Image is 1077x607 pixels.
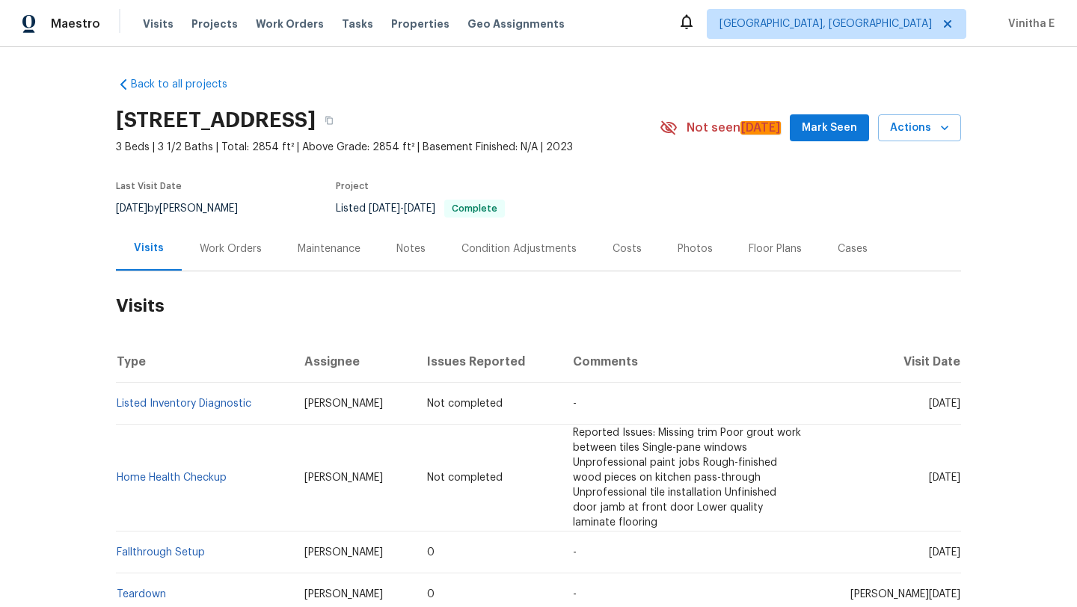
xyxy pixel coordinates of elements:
[117,398,251,409] a: Listed Inventory Diagnostic
[467,16,565,31] span: Geo Assignments
[369,203,435,214] span: -
[814,341,961,383] th: Visit Date
[838,241,868,256] div: Cases
[749,241,802,256] div: Floor Plans
[687,120,781,135] span: Not seen
[116,341,292,383] th: Type
[678,241,713,256] div: Photos
[446,204,503,213] span: Complete
[304,547,383,558] span: [PERSON_NAME]
[304,589,383,600] span: [PERSON_NAME]
[116,140,660,155] span: 3 Beds | 3 1/2 Baths | Total: 2854 ft² | Above Grade: 2854 ft² | Basement Finished: N/A | 2023
[404,203,435,214] span: [DATE]
[116,200,256,218] div: by [PERSON_NAME]
[929,547,960,558] span: [DATE]
[304,398,383,409] span: [PERSON_NAME]
[116,203,147,214] span: [DATE]
[191,16,238,31] span: Projects
[929,398,960,409] span: [DATE]
[396,241,426,256] div: Notes
[51,16,100,31] span: Maestro
[890,119,949,138] span: Actions
[342,19,373,29] span: Tasks
[613,241,642,256] div: Costs
[143,16,174,31] span: Visits
[298,241,360,256] div: Maintenance
[134,241,164,256] div: Visits
[1002,16,1055,31] span: Vinitha E
[719,16,932,31] span: [GEOGRAPHIC_DATA], [GEOGRAPHIC_DATA]
[573,589,577,600] span: -
[573,398,577,409] span: -
[116,77,260,92] a: Back to all projects
[427,472,503,483] span: Not completed
[117,472,227,483] a: Home Health Checkup
[116,182,182,191] span: Last Visit Date
[369,203,400,214] span: [DATE]
[561,341,814,383] th: Comments
[391,16,449,31] span: Properties
[256,16,324,31] span: Work Orders
[427,398,503,409] span: Not completed
[929,472,960,483] span: [DATE]
[117,547,205,558] a: Fallthrough Setup
[200,241,262,256] div: Work Orders
[304,472,383,483] span: [PERSON_NAME]
[336,203,505,214] span: Listed
[573,547,577,558] span: -
[850,589,960,600] span: [PERSON_NAME][DATE]
[116,271,961,341] h2: Visits
[427,547,435,558] span: 0
[336,182,369,191] span: Project
[415,341,561,383] th: Issues Reported
[116,113,316,128] h2: [STREET_ADDRESS]
[292,341,415,383] th: Assignee
[117,589,166,600] a: Teardown
[740,121,781,135] em: [DATE]
[878,114,961,142] button: Actions
[790,114,869,142] button: Mark Seen
[802,119,857,138] span: Mark Seen
[427,589,435,600] span: 0
[573,428,801,528] span: Reported Issues: Missing trim Poor grout work between tiles Single-pane windows Unprofessional pa...
[316,107,343,134] button: Copy Address
[461,241,577,256] div: Condition Adjustments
